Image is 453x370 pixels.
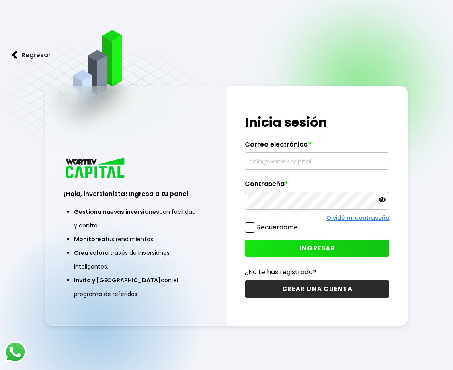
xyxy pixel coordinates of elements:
a: ¿No te has registrado?CREAR UNA CUENTA [245,267,389,298]
label: Correo electrónico [245,141,389,153]
input: hola@wortev.capital [248,153,386,169]
li: con facilidad y control. [74,205,199,232]
button: INGRESAR [245,240,389,257]
li: tus rendimientos. [74,232,199,246]
h3: ¡Hola, inversionista! Ingresa a tu panel: [64,189,209,198]
span: Crea valor [74,249,105,257]
li: con el programa de referidos. [74,273,199,301]
span: Gestiona nuevas inversiones [74,208,159,216]
label: Recuérdame [257,223,298,232]
li: a través de inversiones inteligentes. [74,246,199,273]
span: INGRESAR [299,244,335,252]
span: Invita y [GEOGRAPHIC_DATA] [74,276,161,284]
button: CREAR UNA CUENTA [245,280,389,298]
h1: Inicia sesión [245,113,389,132]
p: ¿No te has registrado? [245,267,389,277]
a: Olvidé mi contraseña [326,214,389,222]
img: logos_whatsapp-icon.242b2217.svg [4,341,27,363]
span: Monitorea [74,235,105,243]
label: Contraseña [245,180,389,192]
img: flecha izquierda [12,51,18,59]
img: logo_wortev_capital [64,157,127,180]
